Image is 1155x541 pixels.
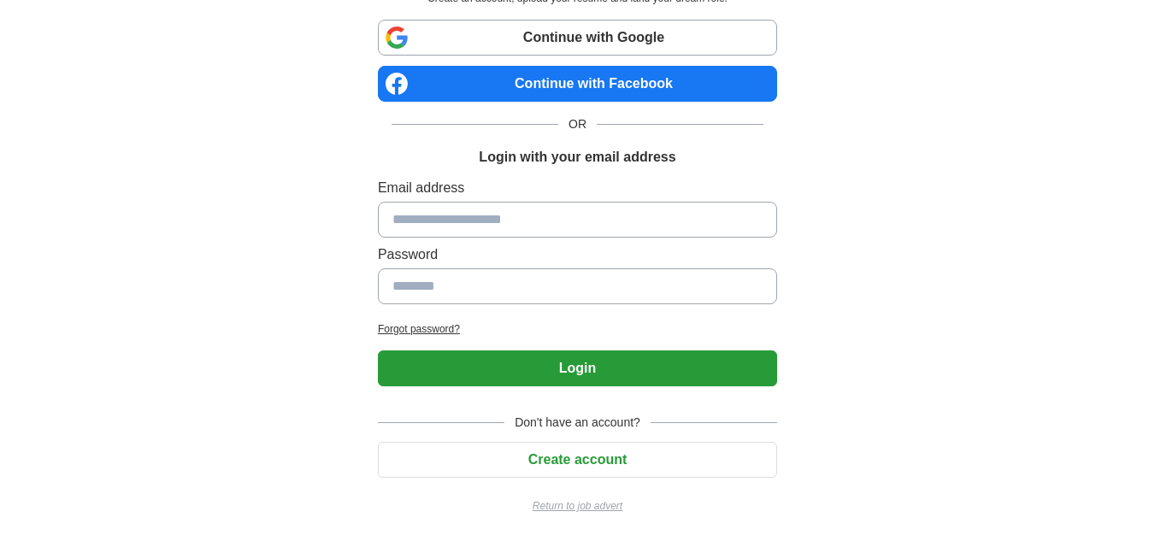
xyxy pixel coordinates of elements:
span: OR [558,115,597,133]
a: Forgot password? [378,321,777,337]
a: Create account [378,452,777,467]
button: Create account [378,442,777,478]
span: Don't have an account? [504,414,651,432]
label: Email address [378,178,777,198]
a: Continue with Google [378,20,777,56]
h1: Login with your email address [479,147,675,168]
button: Login [378,350,777,386]
a: Return to job advert [378,498,777,514]
a: Continue with Facebook [378,66,777,102]
label: Password [378,244,777,265]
